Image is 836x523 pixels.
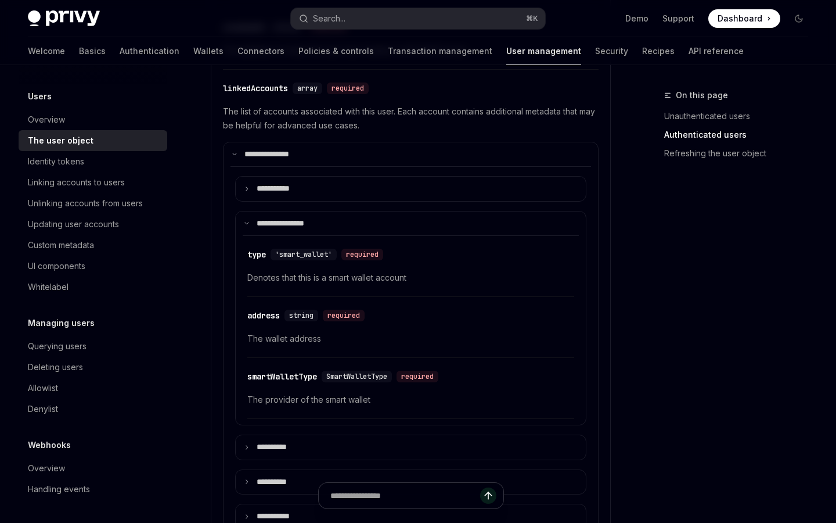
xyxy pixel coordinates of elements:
a: Unauthenticated users [664,107,817,126]
span: array [297,84,318,93]
a: Connectors [237,37,284,65]
span: Dashboard [718,13,762,24]
span: On this page [676,88,728,102]
div: Unlinking accounts from users [28,196,143,210]
a: Deleting users [19,357,167,378]
div: Allowlist [28,381,58,395]
a: Overview [19,109,167,130]
span: The wallet address [247,332,574,346]
h5: Users [28,89,52,103]
div: Handling events [28,482,90,496]
div: required [327,83,369,94]
a: Handling events [19,479,167,500]
a: Dashboard [708,9,780,28]
div: The user object [28,134,93,148]
div: required [323,310,365,321]
div: required [397,371,438,382]
a: Welcome [28,37,65,65]
h5: Managing users [28,316,95,330]
a: Demo [625,13,648,24]
span: The provider of the smart wallet [247,393,574,407]
a: Querying users [19,336,167,357]
a: Authentication [120,37,179,65]
span: ⌘ K [526,14,538,23]
div: Whitelabel [28,280,69,294]
a: Transaction management [388,37,492,65]
a: Custom metadata [19,235,167,256]
a: The user object [19,130,167,151]
a: Security [595,37,628,65]
div: Deleting users [28,360,83,374]
div: Linking accounts to users [28,175,125,189]
div: Identity tokens [28,155,84,169]
a: UI components [19,256,167,277]
a: Policies & controls [298,37,374,65]
a: User management [506,37,581,65]
div: required [341,249,383,260]
a: Denylist [19,399,167,420]
span: string [289,311,313,320]
span: SmartWalletType [326,372,387,381]
div: Overview [28,113,65,127]
span: The list of accounts associated with this user. Each account contains additional metadata that ma... [223,105,599,132]
div: Overview [28,461,65,475]
img: dark logo [28,10,100,27]
a: Overview [19,458,167,479]
div: Search... [313,12,345,26]
div: Custom metadata [28,238,94,252]
div: Querying users [28,339,87,353]
a: Updating user accounts [19,214,167,235]
a: Recipes [642,37,675,65]
a: Identity tokens [19,151,167,172]
div: UI components [28,259,85,273]
a: Wallets [193,37,224,65]
span: 'smart_wallet' [275,250,332,259]
a: API reference [689,37,744,65]
div: linkedAccounts [223,83,288,94]
a: Whitelabel [19,277,167,298]
a: Authenticated users [664,126,817,144]
a: Linking accounts to users [19,172,167,193]
div: smartWalletType [247,371,317,382]
a: Support [662,13,694,24]
button: Send message [480,488,496,504]
div: Denylist [28,402,58,416]
h5: Webhooks [28,438,71,452]
span: Denotes that this is a smart wallet account [247,271,574,285]
a: Allowlist [19,378,167,399]
div: Updating user accounts [28,217,119,231]
div: address [247,310,280,321]
a: Refreshing the user object [664,144,817,163]
a: Basics [79,37,106,65]
div: type [247,249,266,260]
button: Search...⌘K [291,8,545,29]
a: Unlinking accounts from users [19,193,167,214]
button: Toggle dark mode [790,9,808,28]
